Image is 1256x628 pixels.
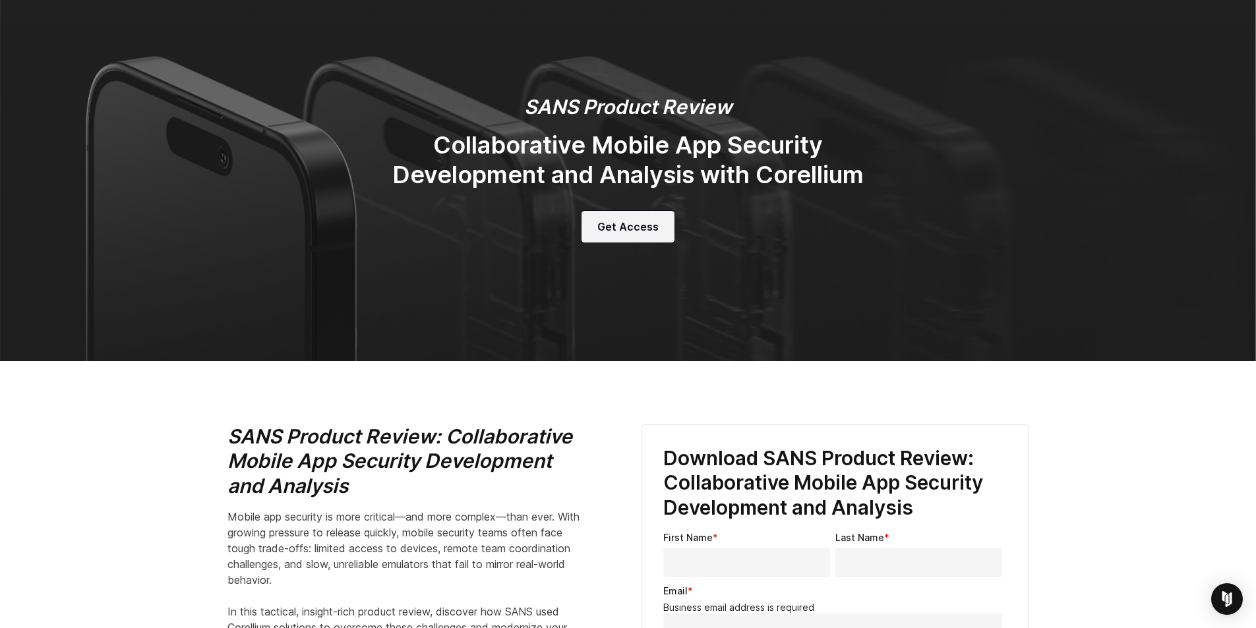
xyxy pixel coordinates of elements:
[597,219,659,235] span: Get Access
[524,95,732,119] em: SANS Product Review
[663,585,688,596] span: Email
[365,130,892,190] h2: Collaborative Mobile App Security Development and Analysis with Corellium
[663,602,1007,614] legend: Business email address is required
[835,532,884,543] span: Last Name
[663,446,1007,521] h3: Download SANS Product Review: Collaborative Mobile App Security Development and Analysis
[582,211,674,243] a: Get Access
[663,532,713,543] span: First Name
[1211,583,1243,615] div: Open Intercom Messenger
[227,424,572,498] i: SANS Product Review: Collaborative Mobile App Security Development and Analysis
